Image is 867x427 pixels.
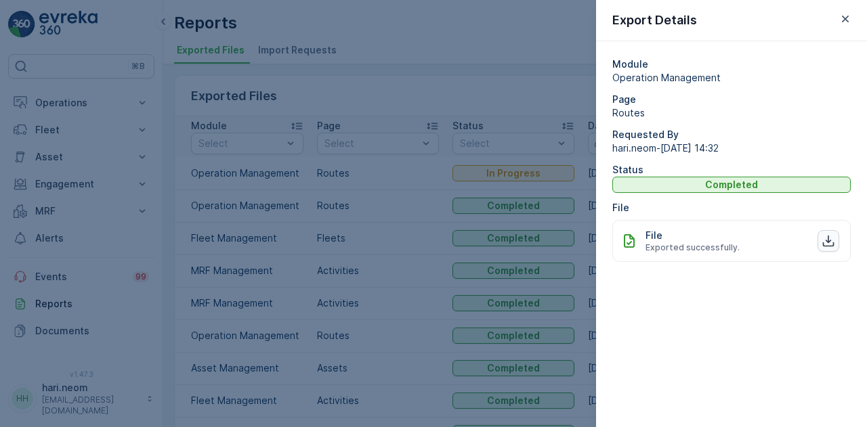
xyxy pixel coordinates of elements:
[705,178,758,192] p: Completed
[612,163,851,177] p: Status
[612,93,851,106] p: Page
[612,106,851,120] span: Routes
[612,71,851,85] span: Operation Management
[612,11,697,30] p: Export Details
[612,128,851,141] p: Requested By
[612,201,851,215] p: File
[612,58,851,71] p: Module
[612,141,851,155] span: hari.neom - [DATE] 14:32
[646,229,662,242] p: File
[612,177,851,193] button: Completed
[646,242,740,253] span: Exported successfully.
